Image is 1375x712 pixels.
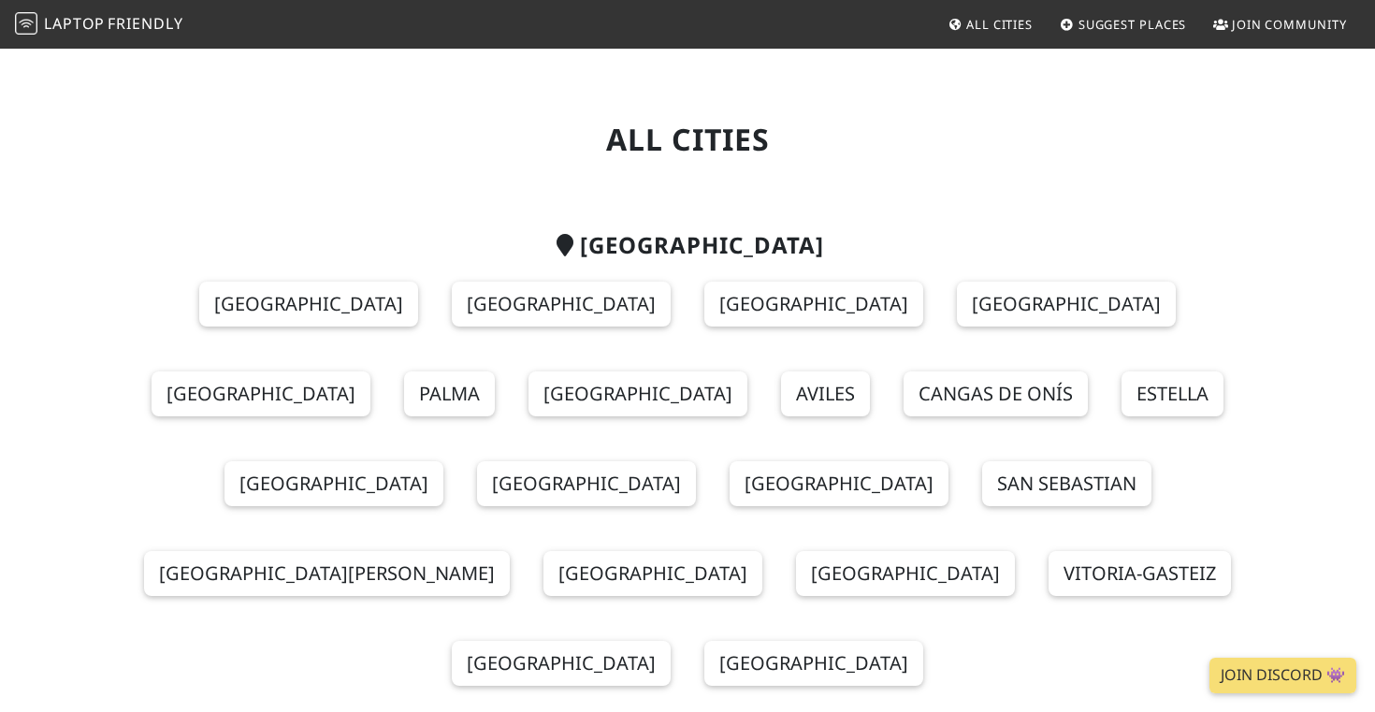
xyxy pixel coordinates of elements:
a: LaptopFriendly LaptopFriendly [15,8,183,41]
a: Join Community [1206,7,1354,41]
a: [GEOGRAPHIC_DATA] [528,371,747,416]
a: Estella [1122,371,1223,416]
a: [GEOGRAPHIC_DATA] [957,282,1176,327]
a: All Cities [940,7,1040,41]
a: [GEOGRAPHIC_DATA] [452,641,671,686]
span: All Cities [966,16,1033,33]
a: [GEOGRAPHIC_DATA] [477,461,696,506]
a: Palma [404,371,495,416]
a: Join Discord 👾 [1209,658,1356,693]
a: [GEOGRAPHIC_DATA] [543,551,762,596]
a: [GEOGRAPHIC_DATA][PERSON_NAME] [144,551,510,596]
a: San Sebastian [982,461,1151,506]
a: [GEOGRAPHIC_DATA] [224,461,443,506]
a: Vitoria-Gasteiz [1049,551,1231,596]
a: [GEOGRAPHIC_DATA] [730,461,948,506]
a: [GEOGRAPHIC_DATA] [704,641,923,686]
span: Join Community [1232,16,1347,33]
a: [GEOGRAPHIC_DATA] [796,551,1015,596]
a: [GEOGRAPHIC_DATA] [452,282,671,327]
a: Aviles [781,371,870,416]
span: Suggest Places [1078,16,1187,33]
h2: [GEOGRAPHIC_DATA] [81,232,1294,259]
a: [GEOGRAPHIC_DATA] [152,371,370,416]
span: Laptop [44,13,105,34]
a: Cangas de Onís [904,371,1088,416]
img: LaptopFriendly [15,12,37,35]
a: [GEOGRAPHIC_DATA] [704,282,923,327]
a: Suggest Places [1052,7,1194,41]
a: [GEOGRAPHIC_DATA] [199,282,418,327]
span: Friendly [108,13,182,34]
h1: All Cities [81,122,1294,157]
